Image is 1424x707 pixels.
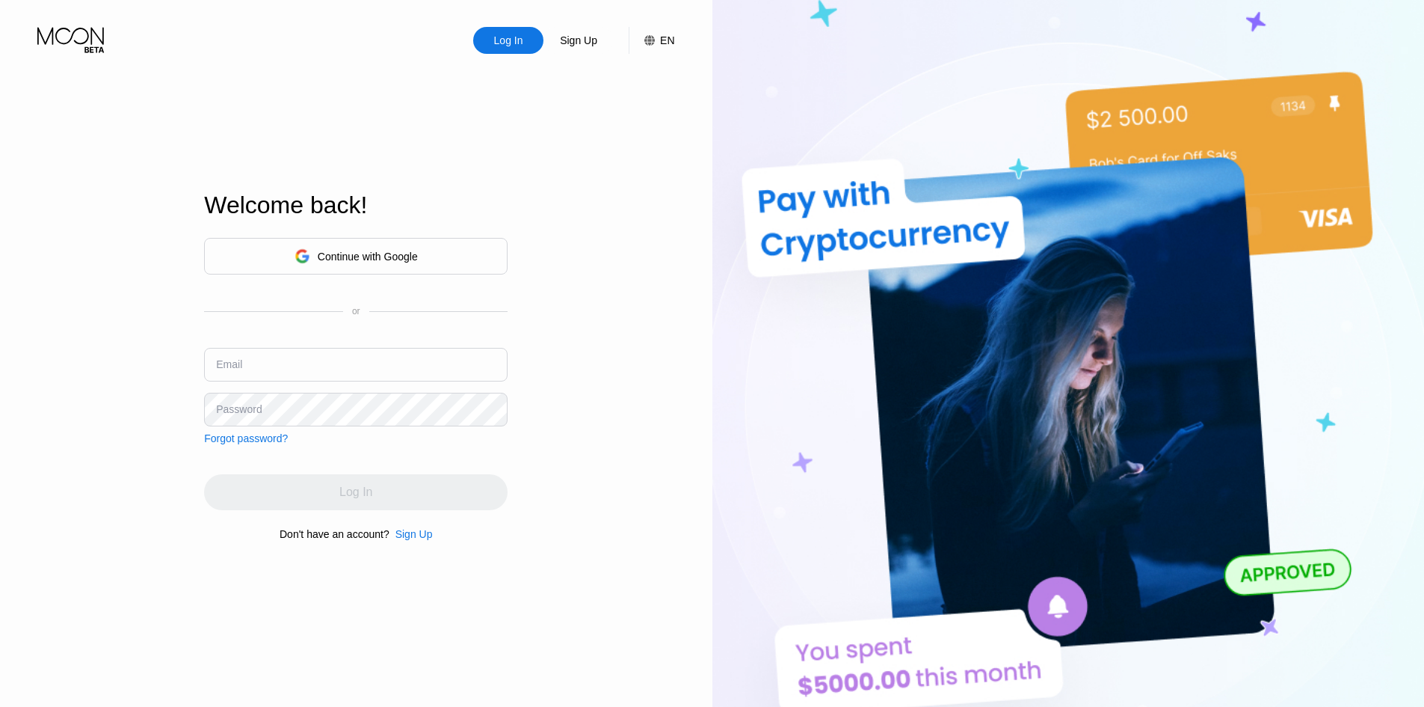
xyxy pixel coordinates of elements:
div: Continue with Google [318,251,418,263]
div: Email [216,358,242,370]
div: Welcome back! [204,192,508,219]
div: Password [216,403,262,415]
div: or [352,306,360,316]
div: EN [660,34,674,46]
div: Don't have an account? [280,528,389,540]
div: Sign Up [389,528,433,540]
div: Log In [473,27,543,54]
div: Log In [493,33,525,48]
div: Continue with Google [204,238,508,275]
div: Sign Up [543,27,614,54]
div: Forgot password? [204,432,288,444]
div: Sign Up [395,528,433,540]
div: EN [629,27,674,54]
div: Sign Up [558,33,599,48]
